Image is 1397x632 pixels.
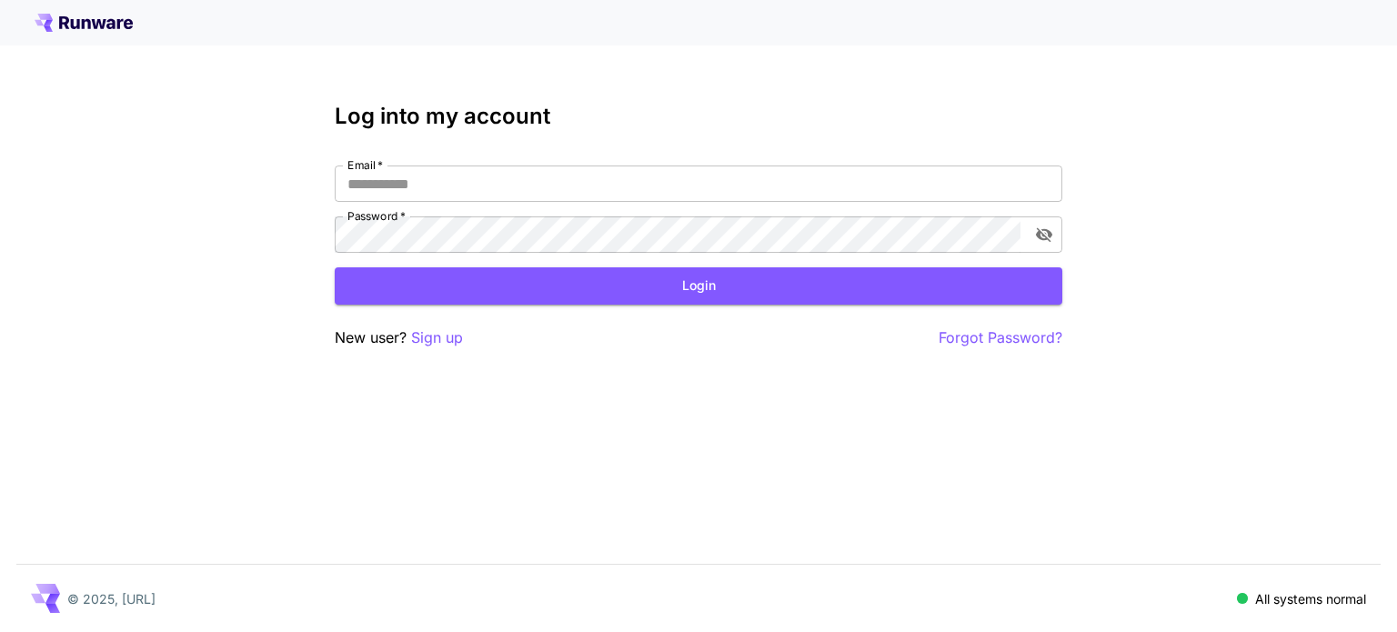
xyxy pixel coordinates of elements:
[67,589,156,608] p: © 2025, [URL]
[347,157,383,173] label: Email
[1255,589,1366,608] p: All systems normal
[335,326,463,349] p: New user?
[939,326,1062,349] button: Forgot Password?
[335,104,1062,129] h3: Log into my account
[411,326,463,349] button: Sign up
[347,208,406,224] label: Password
[335,267,1062,305] button: Login
[1028,218,1060,251] button: toggle password visibility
